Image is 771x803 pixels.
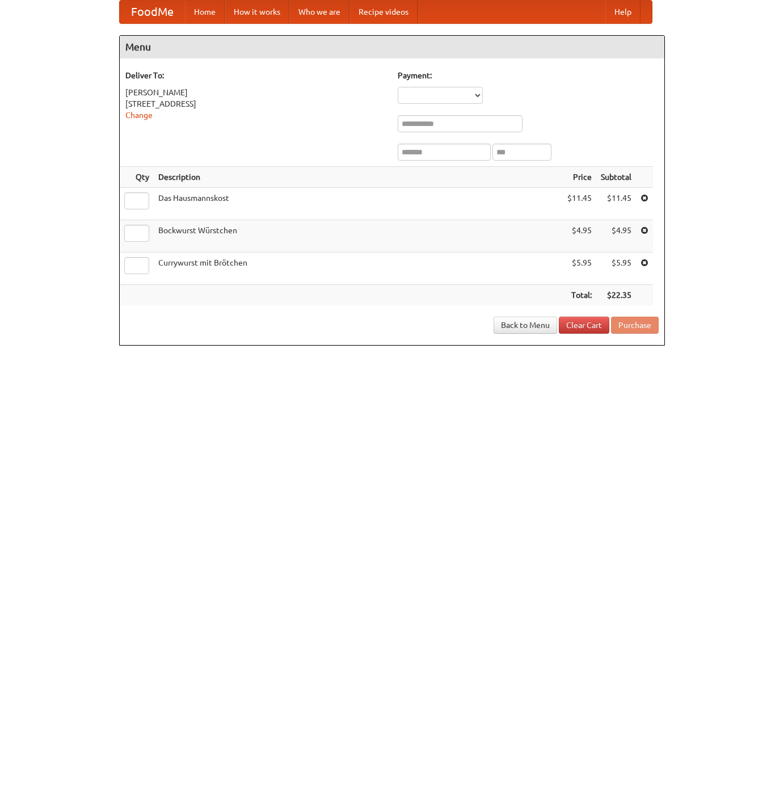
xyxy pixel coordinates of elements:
[596,220,636,253] td: $4.95
[611,317,659,334] button: Purchase
[154,220,563,253] td: Bockwurst Würstchen
[125,70,386,81] h5: Deliver To:
[125,87,386,98] div: [PERSON_NAME]
[563,220,596,253] td: $4.95
[596,188,636,220] td: $11.45
[154,188,563,220] td: Das Hausmannskost
[125,98,386,110] div: [STREET_ADDRESS]
[596,167,636,188] th: Subtotal
[563,285,596,306] th: Total:
[120,1,185,23] a: FoodMe
[349,1,418,23] a: Recipe videos
[563,167,596,188] th: Price
[289,1,349,23] a: Who we are
[120,167,154,188] th: Qty
[559,317,609,334] a: Clear Cart
[125,111,153,120] a: Change
[154,253,563,285] td: Currywurst mit Brötchen
[154,167,563,188] th: Description
[605,1,641,23] a: Help
[398,70,659,81] h5: Payment:
[563,188,596,220] td: $11.45
[596,253,636,285] td: $5.95
[185,1,225,23] a: Home
[596,285,636,306] th: $22.35
[120,36,664,58] h4: Menu
[494,317,557,334] a: Back to Menu
[225,1,289,23] a: How it works
[563,253,596,285] td: $5.95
